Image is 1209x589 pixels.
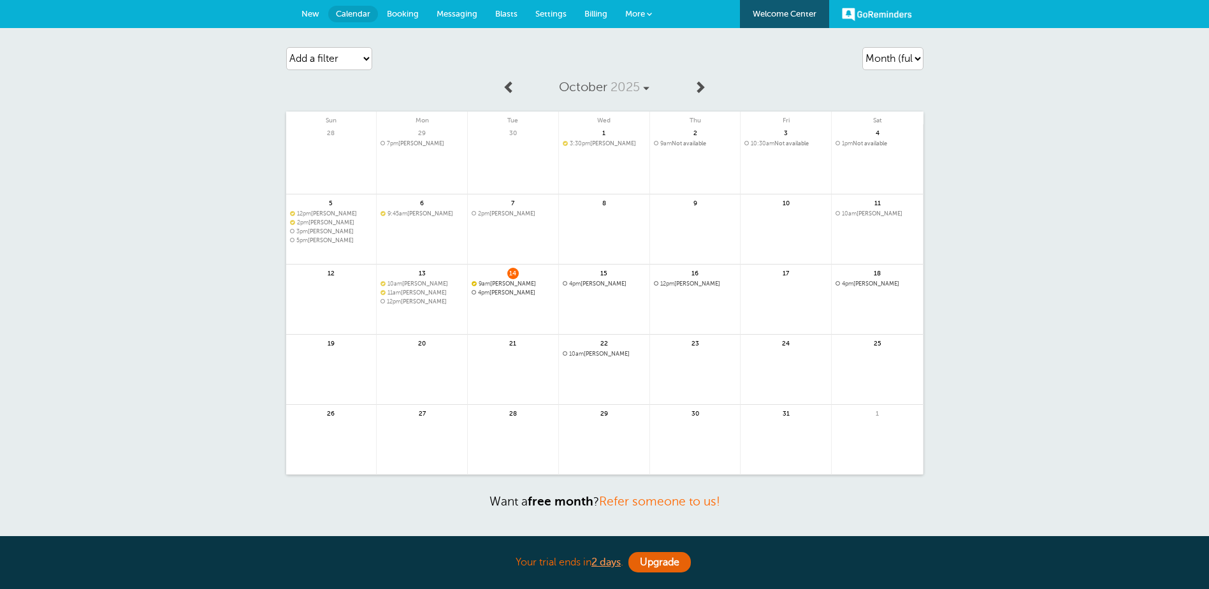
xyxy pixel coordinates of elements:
b: 2 days [591,556,621,568]
span: Shuntal Bell [380,289,463,296]
a: 9amNot available [654,140,737,147]
span: 9:45am [387,210,407,217]
span: 10:30am [751,140,774,147]
span: 12 [325,268,337,277]
a: 12pm[PERSON_NAME] [290,210,373,217]
a: 4pm[PERSON_NAME] [563,280,646,287]
span: 31 [780,408,792,418]
span: 10 [780,198,792,207]
span: Tue [468,112,558,124]
span: 12pm [660,280,674,287]
span: 4pm [842,280,853,287]
span: 29 [416,127,428,137]
a: 7pm[PERSON_NAME] [380,140,463,147]
span: Confirmed. Changing the appointment date will unconfirm the appointment. [380,210,384,215]
span: Confirmed. Changing the appointment date will unconfirm the appointment. [290,219,294,224]
a: October 2025 [522,73,686,101]
a: 4pm[PERSON_NAME] [836,280,919,287]
span: Latonya Ross [654,280,737,287]
a: 5pm[PERSON_NAME] [290,237,373,244]
span: 5pm [296,237,308,244]
span: Confirmed. Changing the appointment date will unconfirm the appointment. [472,280,475,286]
span: New [301,9,319,18]
span: 4pm [569,280,581,287]
span: Settings [535,9,567,18]
a: 12pm[PERSON_NAME] [380,298,463,305]
span: 22 [598,338,610,347]
span: Amy Nicely [290,228,373,235]
span: Carol Ann Perry - Clinton [472,289,554,296]
span: Courtney Konicki [290,219,373,226]
span: Wed [559,112,649,124]
a: 9am[PERSON_NAME] [472,280,554,287]
a: 10am[PERSON_NAME] [380,280,463,287]
a: Calendar [328,6,378,22]
span: 25 [872,338,883,347]
span: Confirmed. Changing the appointment date will unconfirm the appointment. [380,289,384,294]
span: Not available [744,140,827,147]
span: Billing [584,9,607,18]
span: 10am [569,351,584,357]
a: 12pm[PERSON_NAME] [654,280,737,287]
span: 4 [872,127,883,137]
span: More [625,9,645,18]
span: Messaging [437,9,477,18]
span: 24 [780,338,792,347]
span: 2pm [478,210,489,217]
span: Christine Guider [563,351,646,358]
span: 19 [325,338,337,347]
span: 13 [416,268,428,277]
span: 30 [507,127,519,137]
span: 1pm [842,140,853,147]
span: 1 [598,127,610,137]
span: 2 [690,127,701,137]
span: 6 [416,198,428,207]
span: 23 [690,338,701,347]
span: 12pm [297,210,311,217]
a: 4pm[PERSON_NAME] [472,289,554,296]
span: Thu [650,112,741,124]
a: 2pm[PERSON_NAME] [290,219,373,226]
span: 30 [690,408,701,418]
span: 11am [387,289,401,296]
span: 4pm [478,289,489,296]
span: Tina Gordon [290,237,373,244]
span: Fri [741,112,831,124]
span: Not available [836,140,919,147]
span: Mon [377,112,467,124]
a: 9:45am[PERSON_NAME] [380,210,463,217]
span: 10am [387,280,402,287]
a: 1pmNot available [836,140,919,147]
a: 11am[PERSON_NAME] [380,289,463,296]
span: 18 [872,268,883,277]
span: Booking [387,9,419,18]
iframe: Resource center [1158,538,1196,576]
span: Confirmed. Changing the appointment date will unconfirm the appointment. [563,140,567,145]
a: Upgrade [628,552,691,572]
span: 3:30pm [570,140,590,147]
span: 1 [872,408,883,418]
span: 5 [325,198,337,207]
span: Carolina Smith [380,298,463,305]
span: Angela Blazer [472,210,554,217]
a: 10am[PERSON_NAME] [836,210,919,217]
span: Quanzel Dilworth [380,280,463,287]
span: Teri Hanson [380,140,463,147]
span: Blakney Jimerson [563,280,646,287]
span: Sat [832,112,923,124]
div: Your trial ends in . [286,549,923,576]
span: 3pm [296,228,308,235]
a: Refer someone to us! [599,495,720,508]
span: 21 [507,338,519,347]
span: Zhane Barrett [836,210,919,217]
span: 17 [780,268,792,277]
span: 9am [660,140,672,147]
span: Blasts [495,9,518,18]
span: 28 [325,127,337,137]
a: 3:30pm[PERSON_NAME] [563,140,646,147]
span: 2pm [297,219,308,226]
span: Rickey Jones [380,210,463,217]
span: 9am [479,280,490,287]
span: 14 [507,268,519,277]
span: Calendar [336,9,370,18]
